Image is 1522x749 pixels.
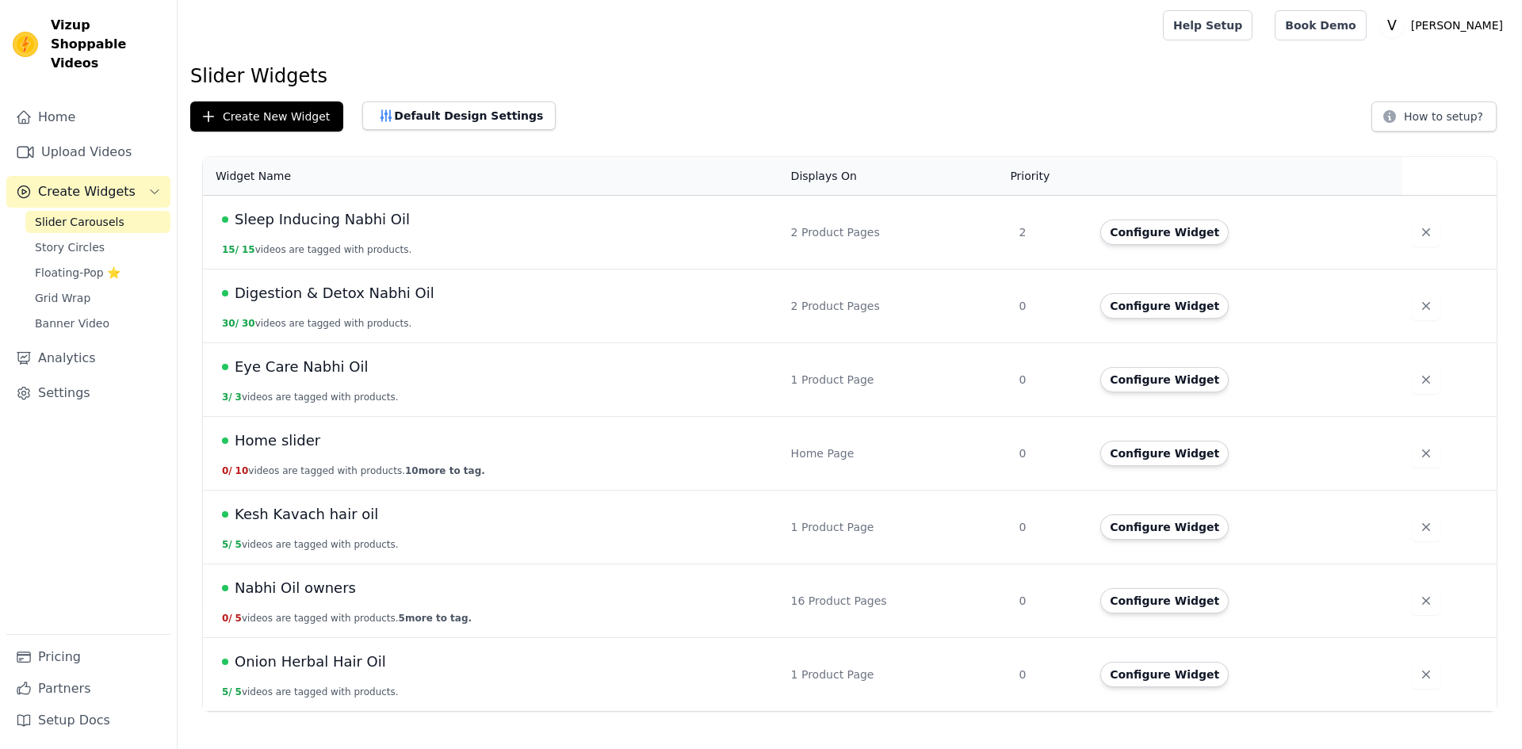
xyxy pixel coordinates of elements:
button: 3/ 3videos are tagged with products. [222,391,399,403]
a: Home [6,101,170,133]
button: Delete widget [1412,365,1440,394]
button: Configure Widget [1100,514,1229,540]
th: Widget Name [203,157,782,196]
img: Vizup [13,32,38,57]
span: 10 more to tag. [405,465,485,476]
span: Live Published [222,216,228,223]
button: Configure Widget [1100,588,1229,613]
text: V [1387,17,1397,33]
a: Analytics [6,342,170,374]
p: [PERSON_NAME] [1405,11,1509,40]
span: 5 [235,686,242,697]
span: 5 / [222,686,232,697]
a: Banner Video [25,312,170,334]
td: 0 [1009,638,1091,712]
button: Configure Widget [1100,441,1229,466]
span: Eye Care Nabhi Oil [235,356,368,378]
span: 5 [235,539,242,550]
td: 0 [1009,417,1091,491]
a: Upload Videos [6,136,170,168]
span: 5 / [222,539,232,550]
td: 0 [1009,343,1091,417]
button: Configure Widget [1100,367,1229,392]
button: 5/ 5videos are tagged with products. [222,686,399,698]
span: Create Widgets [38,182,136,201]
span: 15 / [222,244,239,255]
span: 3 [235,392,242,403]
a: Pricing [6,641,170,673]
button: Delete widget [1412,587,1440,615]
div: 2 Product Pages [791,224,1000,240]
a: Book Demo [1275,10,1366,40]
span: Onion Herbal Hair Oil [235,651,386,673]
span: Slider Carousels [35,214,124,230]
span: 10 [235,465,249,476]
button: 30/ 30videos are tagged with products. [222,317,411,330]
span: Vizup Shoppable Videos [51,16,164,73]
td: 0 [1009,491,1091,564]
span: Floating-Pop ⭐ [35,265,120,281]
button: Delete widget [1412,292,1440,320]
div: 2 Product Pages [791,298,1000,314]
span: 5 more to tag. [399,613,472,624]
span: Live Published [222,364,228,370]
h1: Slider Widgets [190,63,1509,89]
a: Slider Carousels [25,211,170,233]
td: 0 [1009,269,1091,343]
a: Grid Wrap [25,287,170,309]
span: Digestion & Detox Nabhi Oil [235,282,434,304]
span: Live Published [222,659,228,665]
div: 1 Product Page [791,667,1000,682]
span: 3 / [222,392,232,403]
span: 5 [235,613,242,624]
a: Setup Docs [6,705,170,736]
button: 5/ 5videos are tagged with products. [222,538,399,551]
span: Live Published [222,585,228,591]
button: Configure Widget [1100,662,1229,687]
span: Live Published [222,290,228,296]
button: 0/ 5videos are tagged with products.5more to tag. [222,612,472,625]
button: Configure Widget [1100,293,1229,319]
button: Delete widget [1412,439,1440,468]
span: Kesh Kavach hair oil [235,503,378,525]
a: Floating-Pop ⭐ [25,262,170,284]
span: 0 / [222,613,232,624]
button: V [PERSON_NAME] [1379,11,1509,40]
button: Delete widget [1412,660,1440,689]
td: 0 [1009,564,1091,638]
div: Home Page [791,445,1000,461]
th: Priority [1009,157,1091,196]
span: Home slider [235,430,320,452]
button: Delete widget [1412,218,1440,246]
a: Settings [6,377,170,409]
span: Grid Wrap [35,290,90,306]
div: 16 Product Pages [791,593,1000,609]
button: Configure Widget [1100,220,1229,245]
button: Default Design Settings [362,101,556,130]
span: 0 / [222,465,232,476]
button: 15/ 15videos are tagged with products. [222,243,411,256]
button: How to setup? [1371,101,1497,132]
a: Story Circles [25,236,170,258]
span: Banner Video [35,315,109,331]
th: Displays On [782,157,1010,196]
a: Help Setup [1163,10,1252,40]
span: Live Published [222,511,228,518]
span: Nabhi Oil owners [235,577,356,599]
span: 15 [242,244,255,255]
span: 30 / [222,318,239,329]
button: Create Widgets [6,176,170,208]
div: 1 Product Page [791,519,1000,535]
a: How to setup? [1371,113,1497,128]
span: Story Circles [35,239,105,255]
button: Delete widget [1412,513,1440,541]
span: Live Published [222,438,228,444]
a: Partners [6,673,170,705]
button: Create New Widget [190,101,343,132]
span: Sleep Inducing Nabhi Oil [235,208,410,231]
td: 2 [1009,196,1091,269]
span: 30 [242,318,255,329]
div: 1 Product Page [791,372,1000,388]
button: 0/ 10videos are tagged with products.10more to tag. [222,464,485,477]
